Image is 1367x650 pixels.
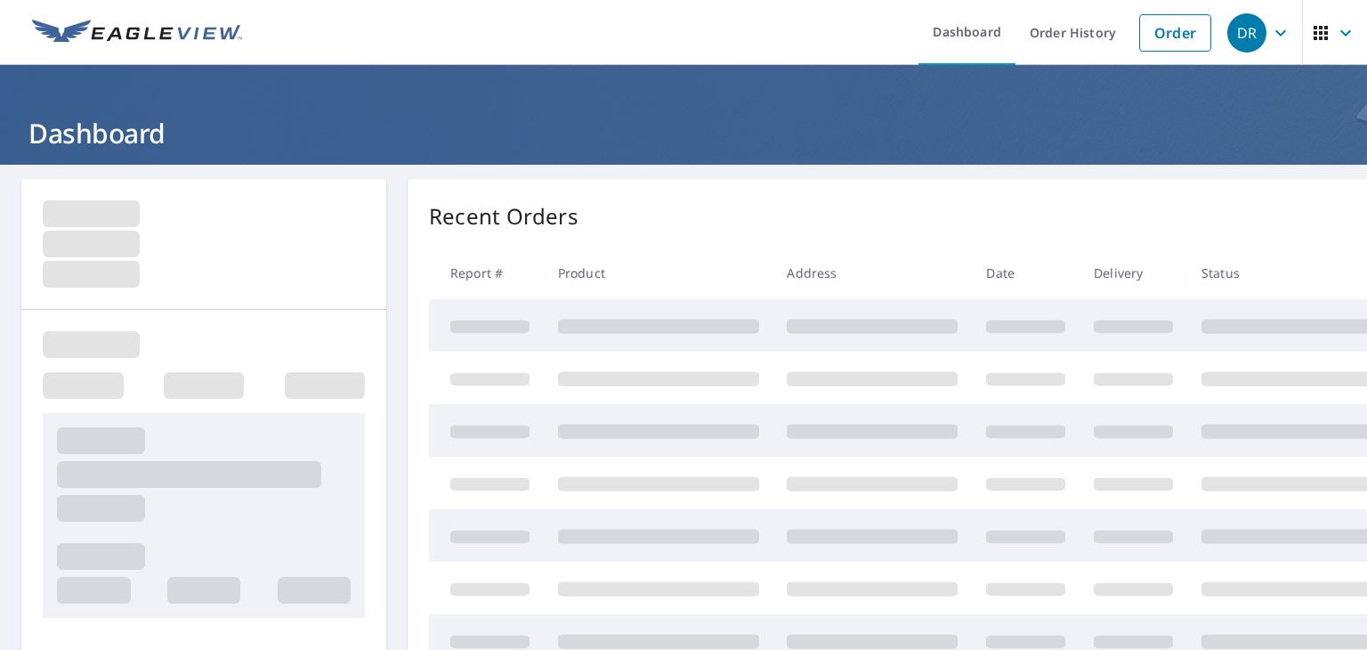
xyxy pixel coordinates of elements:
th: Date [972,247,1080,299]
th: Address [772,247,972,299]
img: EV Logo [32,20,242,46]
a: Order [1139,14,1211,52]
div: DR [1227,13,1266,53]
th: Report # [429,247,544,299]
h1: Dashboard [21,115,1346,151]
th: Product [544,247,773,299]
p: Recent Orders [429,200,578,232]
th: Delivery [1080,247,1187,299]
